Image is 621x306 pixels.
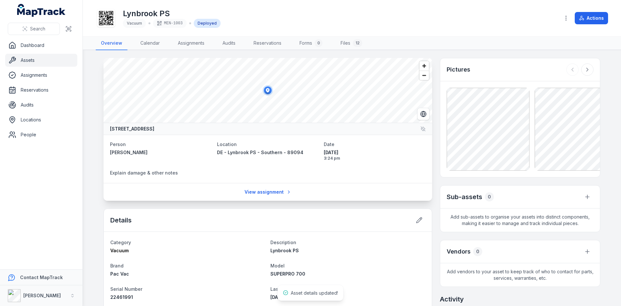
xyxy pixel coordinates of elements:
span: 22461991 [110,294,133,300]
span: Brand [110,263,124,268]
h3: Vendors [447,247,471,256]
time: 8/14/2025, 10:00:00 AM [270,294,285,300]
span: SUPERPRO 700 [270,271,305,277]
h2: Details [110,216,132,225]
a: Audits [5,98,77,111]
h2: Sub-assets [447,192,482,201]
span: Add vendors to your asset to keep track of who to contact for parts, services, warranties, etc. [440,263,600,287]
a: Audits [217,37,241,50]
a: Calendar [135,37,165,50]
a: Forms0 [294,37,328,50]
button: Zoom out [419,71,429,80]
a: View assignment [240,186,296,198]
strong: [STREET_ADDRESS] [110,126,154,132]
span: Date [324,142,334,147]
span: Person [110,142,126,147]
h1: Lynbrook PS [123,8,221,19]
div: 0 [473,247,482,256]
span: Explain damage & other notes [110,170,178,176]
a: Locations [5,113,77,126]
div: MEN-1003 [153,19,187,28]
div: 12 [353,39,362,47]
time: 8/14/2025, 3:24:20 PM [324,149,426,161]
div: Deployed [194,19,221,28]
button: Switch to Satellite View [417,108,430,120]
a: MapTrack [17,4,66,17]
span: Model [270,263,285,268]
a: People [5,128,77,141]
h2: Activity [440,295,464,304]
span: Last Test & Tag Date [270,286,318,292]
h3: Pictures [447,65,470,74]
a: Reservations [5,84,77,96]
span: Asset details updated! [291,290,338,296]
button: Search [8,23,60,35]
div: 0 [485,192,494,201]
a: Files12 [335,37,367,50]
a: Assets [5,54,77,67]
span: Category [110,240,131,245]
a: DE - Lynbrook PS - Southern - 89094 [217,149,319,156]
span: [DATE] [324,149,426,156]
button: Zoom in [419,61,429,71]
span: Location [217,142,237,147]
span: DE - Lynbrook PS - Southern - 89094 [217,150,303,155]
span: Pac Vac [110,271,129,277]
div: 0 [315,39,322,47]
a: Assignments [5,69,77,82]
span: Vacuum [110,248,129,253]
a: Reservations [248,37,287,50]
button: Actions [575,12,608,24]
a: Dashboard [5,39,77,52]
span: Description [270,240,296,245]
strong: [PERSON_NAME] [23,293,61,298]
canvas: Map [103,58,432,123]
span: 3:24 pm [324,156,426,161]
span: Add sub-assets to organise your assets into distinct components, making it easier to manage and t... [440,209,600,232]
span: Serial Number [110,286,142,292]
span: Vacuum [127,21,142,26]
strong: Contact MapTrack [20,275,63,280]
span: Lynbrook PS [270,248,299,253]
a: [PERSON_NAME] [110,149,212,156]
span: [DATE] [270,294,285,300]
span: Search [30,26,45,32]
a: Overview [96,37,127,50]
a: Assignments [173,37,210,50]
